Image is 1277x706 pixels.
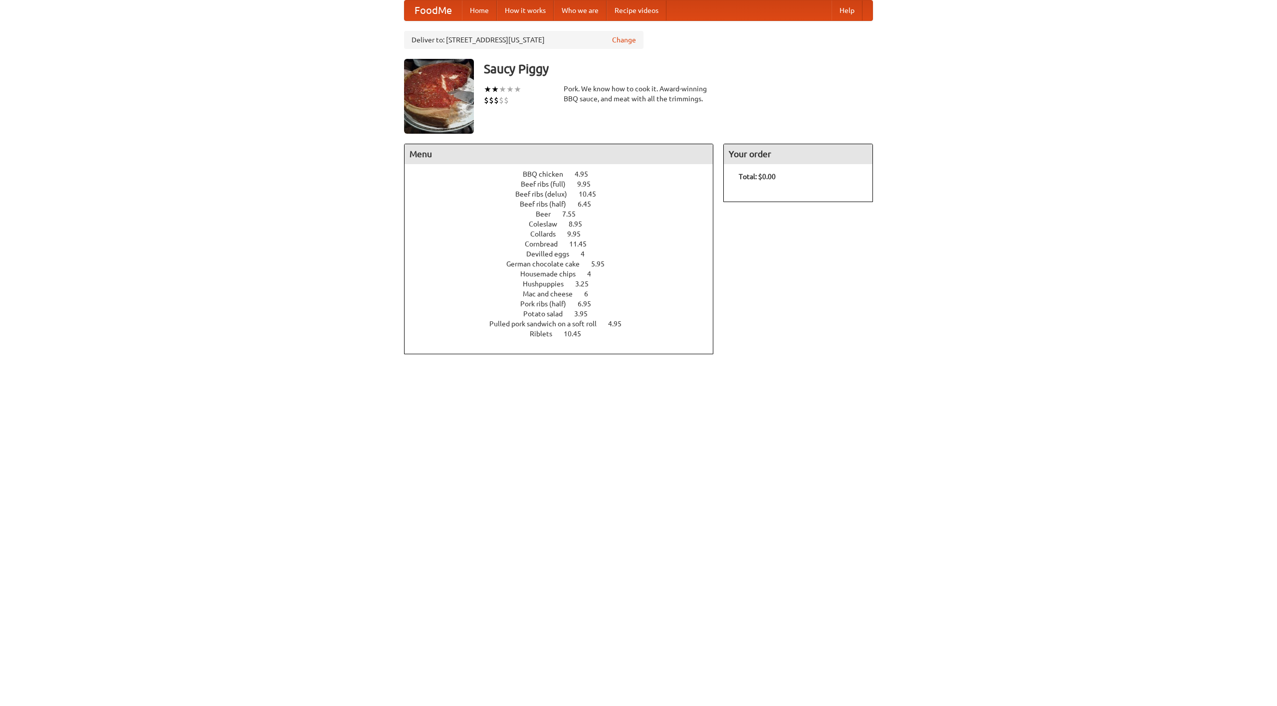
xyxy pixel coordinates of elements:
span: Beef ribs (half) [520,200,576,208]
span: Mac and cheese [523,290,583,298]
a: Recipe videos [607,0,666,20]
li: ★ [514,84,521,95]
a: Mac and cheese 6 [523,290,607,298]
span: 6 [584,290,598,298]
span: 9.95 [577,180,601,188]
span: German chocolate cake [506,260,590,268]
li: ★ [506,84,514,95]
a: Collards 9.95 [530,230,599,238]
div: Pork. We know how to cook it. Award-winning BBQ sauce, and meat with all the trimmings. [564,84,713,104]
span: 9.95 [567,230,591,238]
span: 4 [587,270,601,278]
a: Pork ribs (half) 6.95 [520,300,610,308]
span: 6.95 [578,300,601,308]
span: Hushpuppies [523,280,574,288]
a: Who we are [554,0,607,20]
span: 4.95 [608,320,632,328]
span: 8.95 [569,220,592,228]
span: 10.45 [579,190,606,198]
li: ★ [499,84,506,95]
a: Help [832,0,862,20]
a: How it works [497,0,554,20]
div: Deliver to: [STREET_ADDRESS][US_STATE] [404,31,643,49]
h3: Saucy Piggy [484,59,873,79]
a: Cornbread 11.45 [525,240,605,248]
span: Potato salad [523,310,573,318]
span: 3.95 [574,310,598,318]
li: $ [489,95,494,106]
span: Beef ribs (delux) [515,190,577,198]
a: Devilled eggs 4 [526,250,603,258]
span: Devilled eggs [526,250,579,258]
a: Beer 7.55 [536,210,594,218]
a: Hushpuppies 3.25 [523,280,607,288]
a: Coleslaw 8.95 [529,220,601,228]
a: Beef ribs (delux) 10.45 [515,190,615,198]
span: Riblets [530,330,562,338]
span: Pork ribs (half) [520,300,576,308]
span: 6.45 [578,200,601,208]
span: Cornbread [525,240,568,248]
li: $ [504,95,509,106]
b: Total: $0.00 [739,173,776,181]
span: 3.25 [575,280,599,288]
span: Beef ribs (full) [521,180,576,188]
a: Potato salad 3.95 [523,310,606,318]
span: Collards [530,230,566,238]
span: Pulled pork sandwich on a soft roll [489,320,607,328]
span: Housemade chips [520,270,586,278]
a: Pulled pork sandwich on a soft roll 4.95 [489,320,640,328]
span: 4.95 [575,170,598,178]
a: FoodMe [405,0,462,20]
a: German chocolate cake 5.95 [506,260,623,268]
span: 7.55 [562,210,586,218]
li: ★ [484,84,491,95]
li: $ [484,95,489,106]
a: Change [612,35,636,45]
h4: Your order [724,144,872,164]
span: Coleslaw [529,220,567,228]
a: Housemade chips 4 [520,270,610,278]
img: angular.jpg [404,59,474,134]
span: 11.45 [569,240,597,248]
li: ★ [491,84,499,95]
li: $ [494,95,499,106]
a: Beef ribs (full) 9.95 [521,180,609,188]
a: BBQ chicken 4.95 [523,170,607,178]
span: BBQ chicken [523,170,573,178]
span: Beer [536,210,561,218]
span: 4 [581,250,595,258]
span: 10.45 [564,330,591,338]
li: $ [499,95,504,106]
h4: Menu [405,144,713,164]
a: Home [462,0,497,20]
a: Beef ribs (half) 6.45 [520,200,610,208]
a: Riblets 10.45 [530,330,600,338]
span: 5.95 [591,260,615,268]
